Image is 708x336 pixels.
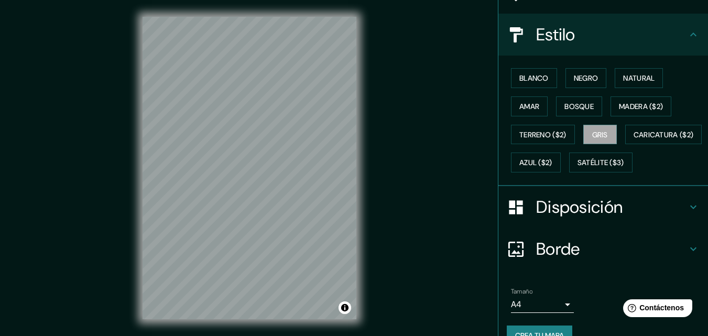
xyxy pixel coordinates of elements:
[511,96,548,116] button: Amar
[498,14,708,56] div: Estilo
[569,153,633,172] button: Satélite ($3)
[583,125,617,145] button: Gris
[634,130,694,139] font: Caricatura ($2)
[511,125,575,145] button: Terreno ($2)
[578,158,624,168] font: Satélite ($3)
[536,238,580,260] font: Borde
[536,24,575,46] font: Estilo
[625,125,702,145] button: Caricatura ($2)
[511,68,557,88] button: Blanco
[574,73,598,83] font: Negro
[615,68,663,88] button: Natural
[619,102,663,111] font: Madera ($2)
[519,158,552,168] font: Azul ($2)
[498,186,708,228] div: Disposición
[511,296,574,313] div: A4
[564,102,594,111] font: Bosque
[623,73,655,83] font: Natural
[143,17,356,319] canvas: Mapa
[556,96,602,116] button: Bosque
[511,153,561,172] button: Azul ($2)
[611,96,671,116] button: Madera ($2)
[511,287,532,296] font: Tamaño
[519,73,549,83] font: Blanco
[565,68,607,88] button: Negro
[592,130,608,139] font: Gris
[498,228,708,270] div: Borde
[615,295,696,324] iframe: Lanzador de widgets de ayuda
[511,299,521,310] font: A4
[339,301,351,314] button: Activar o desactivar atribución
[519,130,567,139] font: Terreno ($2)
[536,196,623,218] font: Disposición
[519,102,539,111] font: Amar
